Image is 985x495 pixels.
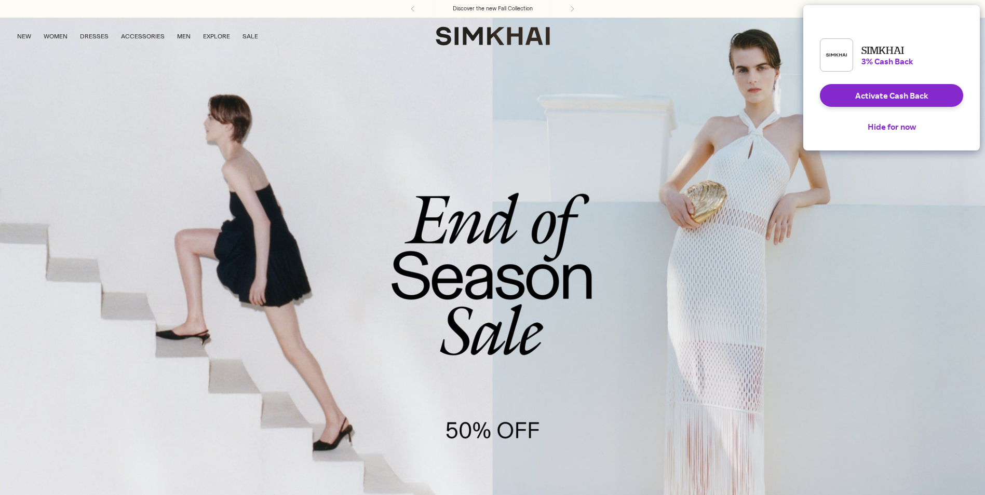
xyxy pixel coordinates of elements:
[177,25,191,48] a: MEN
[436,26,550,46] a: SIMKHAI
[80,25,109,48] a: DRESSES
[17,25,31,48] a: NEW
[121,25,165,48] a: ACCESSORIES
[453,5,533,13] a: Discover the new Fall Collection
[44,25,68,48] a: WOMEN
[242,25,258,48] a: SALE
[203,25,230,48] a: EXPLORE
